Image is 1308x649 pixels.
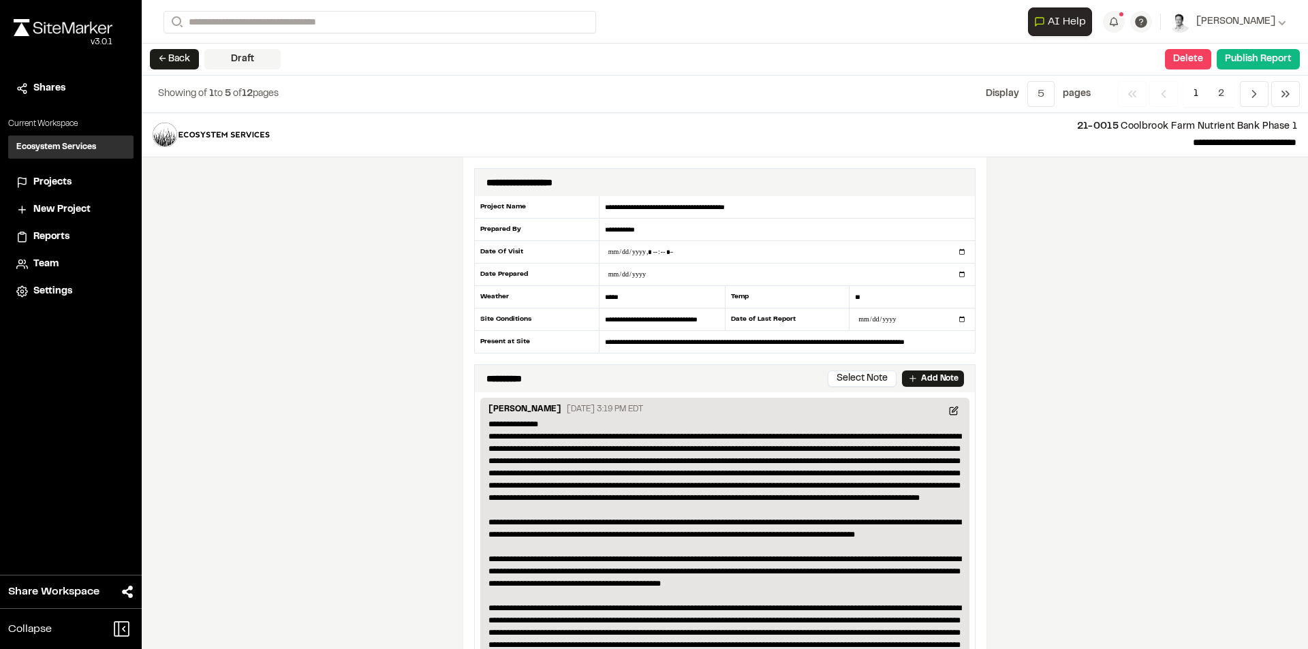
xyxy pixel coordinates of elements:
span: Reports [33,229,69,244]
span: [PERSON_NAME] [1196,14,1275,29]
button: 5 [1027,81,1055,107]
div: Prepared By [474,219,599,241]
button: Select Note [828,370,897,387]
span: 2 [1208,81,1234,107]
div: Site Conditions [474,308,599,331]
p: Display [986,86,1019,101]
p: Add Note [921,373,959,385]
span: Shares [33,81,65,96]
span: New Project [33,202,91,217]
span: 1 [1183,81,1209,107]
button: Search [163,11,188,33]
span: Team [33,257,59,272]
span: 5 [225,90,231,98]
a: Settings [16,284,125,299]
p: to of pages [158,86,279,101]
a: Shares [16,81,125,96]
nav: Navigation [1118,81,1300,107]
div: Temp [725,286,850,308]
span: 21-0015 [1077,123,1119,131]
button: Open AI Assistant [1028,7,1092,36]
span: Settings [33,284,72,299]
p: Coolbrook Farm Nutrient Bank Phase 1 [282,119,1297,134]
div: Project Name [474,196,599,219]
button: Publish Report [1217,49,1300,69]
div: Date of Last Report [725,308,850,331]
div: Present at Site [474,331,599,353]
span: Showing of [158,90,209,98]
div: Oh geez...please don't... [14,36,112,48]
button: Delete [1165,49,1211,69]
span: Share Workspace [8,584,99,600]
span: AI Help [1048,14,1086,30]
a: Projects [16,175,125,190]
div: Draft [204,49,281,69]
a: Team [16,257,125,272]
a: New Project [16,202,125,217]
div: Open AI Assistant [1028,7,1097,36]
span: 12 [242,90,253,98]
span: 1 [209,90,214,98]
span: Collapse [8,621,52,637]
div: Date Prepared [474,264,599,286]
p: page s [1063,86,1091,101]
div: Date Of Visit [474,241,599,264]
div: Weather [474,286,599,308]
button: [PERSON_NAME] [1169,11,1286,33]
h3: Ecosystem Services [16,141,96,153]
a: Reports [16,229,125,244]
button: ← Back [150,49,199,69]
p: [DATE] 3:19 PM EDT [567,403,643,415]
img: file [153,123,271,147]
p: Current Workspace [8,118,134,130]
img: User [1169,11,1191,33]
span: Projects [33,175,72,190]
img: rebrand.png [14,19,112,36]
p: [PERSON_NAME] [488,403,561,418]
